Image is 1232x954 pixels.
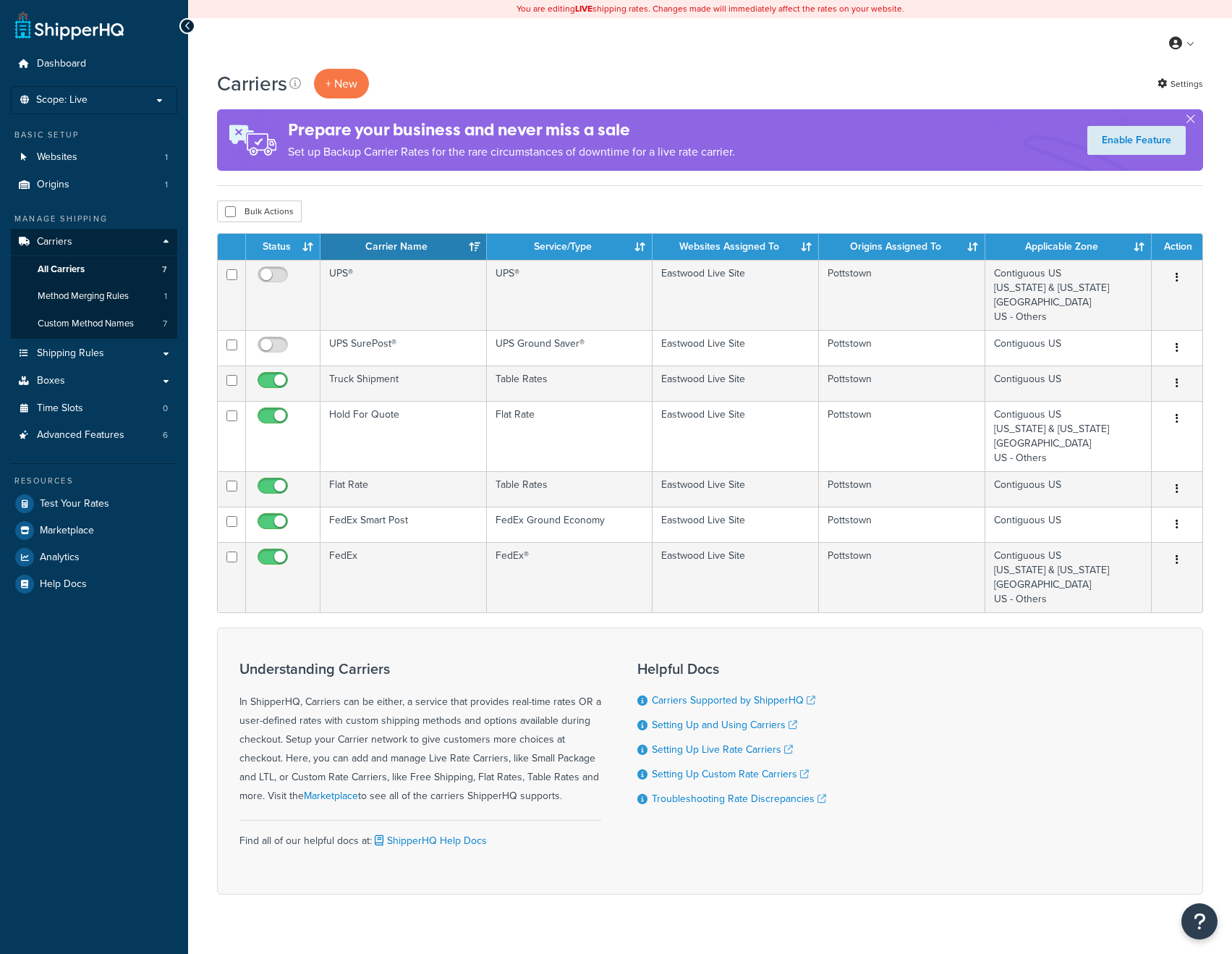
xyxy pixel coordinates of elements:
a: ShipperHQ Help Docs [372,833,487,848]
a: Carriers [11,229,177,256]
td: Contiguous US [US_STATE] & [US_STATE] [GEOGRAPHIC_DATA] US - Others [985,260,1152,330]
td: Pottstown [819,507,985,542]
a: Marketplace [11,518,177,544]
a: Enable Feature [1087,126,1186,155]
td: UPS Ground Saver® [487,330,653,366]
span: Advanced Features [37,429,124,442]
div: In ShipperHQ, Carriers can be either, a service that provides real-time rates OR a user-defined r... [239,661,601,806]
td: FedEx Ground Economy [487,507,653,542]
span: Method Merging Rules [38,290,129,303]
td: Hold For Quote [320,401,487,471]
span: 0 [163,402,168,415]
td: Flat Rate [320,471,487,507]
div: Resources [11,475,177,487]
td: UPS® [487,260,653,330]
span: Marketplace [40,525,94,537]
button: Open Resource Center [1181,903,1218,940]
span: Scope: Live [36,94,88,106]
td: FedEx Smart Post [320,507,487,542]
a: Troubleshooting Rate Discrepancies [652,791,826,806]
li: Custom Method Names [11,311,177,337]
td: Truck Shipment [320,366,487,401]
td: Contiguous US [985,507,1152,542]
span: Carriers [37,236,72,248]
td: Pottstown [819,260,985,330]
h4: Prepare your business and never miss a sale [288,118,735,142]
a: Method Merging Rules 1 [11,283,177,310]
th: Carrier Name: activate to sort column ascending [320,234,487,260]
h1: Carriers [217,69,287,98]
a: Setting Up and Using Carriers [652,717,797,733]
a: Origins 1 [11,172,177,198]
td: Pottstown [819,330,985,366]
div: Manage Shipping [11,213,177,225]
td: Table Rates [487,471,653,507]
span: Dashboard [37,58,86,70]
span: 1 [165,179,168,191]
a: Boxes [11,368,177,394]
h3: Understanding Carriers [239,661,601,677]
td: Eastwood Live Site [653,366,819,401]
a: Analytics [11,544,177,570]
span: 6 [163,429,168,442]
span: 7 [162,263,167,276]
td: Flat Rate [487,401,653,471]
span: Boxes [37,375,65,387]
li: Help Docs [11,571,177,597]
span: Test Your Rates [40,498,109,510]
p: Set up Backup Carrier Rates for the rare circumstances of downtime for a live rate carrier. [288,142,735,162]
span: 7 [163,318,167,330]
span: 1 [164,290,167,303]
a: Test Your Rates [11,491,177,517]
td: Table Rates [487,366,653,401]
div: Find all of our helpful docs at: [239,820,601,850]
th: Action [1152,234,1202,260]
td: FedEx [320,542,487,612]
a: Marketplace [304,788,358,803]
button: Bulk Actions [217,200,302,222]
a: Custom Method Names 7 [11,311,177,337]
td: Eastwood Live Site [653,401,819,471]
a: Setting Up Custom Rate Carriers [652,767,809,782]
td: Eastwood Live Site [653,330,819,366]
span: Custom Method Names [38,318,134,330]
td: Contiguous US [985,330,1152,366]
td: Eastwood Live Site [653,260,819,330]
a: Settings [1157,74,1203,94]
td: Contiguous US [985,366,1152,401]
th: Status: activate to sort column ascending [246,234,320,260]
li: Carriers [11,229,177,339]
td: Contiguous US [US_STATE] & [US_STATE] [GEOGRAPHIC_DATA] US - Others [985,542,1152,612]
td: Pottstown [819,401,985,471]
a: Dashboard [11,51,177,77]
td: Contiguous US [985,471,1152,507]
img: ad-rules-rateshop-fe6ec290ccb7230408bd80ed9643f0289d75e0ffd9eb532fc0e269fcd187b520.png [217,109,288,171]
span: Time Slots [37,402,83,415]
span: Origins [37,179,69,191]
a: Advanced Features 6 [11,422,177,449]
span: Help Docs [40,578,87,591]
th: Origins Assigned To: activate to sort column ascending [819,234,985,260]
a: Shipping Rules [11,340,177,367]
a: All Carriers 7 [11,256,177,283]
span: All Carriers [38,263,85,276]
td: Eastwood Live Site [653,542,819,612]
td: Pottstown [819,542,985,612]
li: Websites [11,144,177,171]
td: Eastwood Live Site [653,507,819,542]
th: Service/Type: activate to sort column ascending [487,234,653,260]
span: Websites [37,151,77,164]
th: Websites Assigned To: activate to sort column ascending [653,234,819,260]
li: Advanced Features [11,422,177,449]
span: Analytics [40,552,80,564]
td: Eastwood Live Site [653,471,819,507]
a: ShipperHQ Home [15,11,124,40]
th: Applicable Zone: activate to sort column ascending [985,234,1152,260]
a: Time Slots 0 [11,395,177,422]
td: UPS SurePost® [320,330,487,366]
td: Contiguous US [US_STATE] & [US_STATE] [GEOGRAPHIC_DATA] US - Others [985,401,1152,471]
